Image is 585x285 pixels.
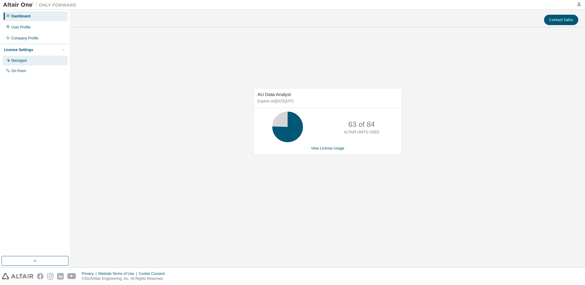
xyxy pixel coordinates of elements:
span: AU Data Analyst [258,92,291,97]
p: 63 of 84 [348,119,375,130]
img: instagram.svg [47,273,54,279]
img: Altair One [3,2,80,8]
a: View License Usage [311,146,345,150]
p: Expires on [DATE] UTC [258,99,397,104]
div: Privacy [82,271,98,276]
div: Dashboard [11,14,31,19]
img: linkedin.svg [57,273,64,279]
button: Contact Sales [544,15,578,25]
div: Website Terms of Use [98,271,139,276]
div: Cookie Consent [139,271,168,276]
div: On Prem [11,68,26,73]
div: Managed [11,58,27,63]
div: License Settings [4,47,33,52]
img: youtube.svg [67,273,76,279]
p: ALTAIR UNITS USED [344,130,379,135]
div: Company Profile [11,36,39,41]
img: altair_logo.svg [2,273,33,279]
img: facebook.svg [37,273,43,279]
div: User Profile [11,25,31,30]
p: © 2025 Altair Engineering, Inc. All Rights Reserved. [82,276,169,281]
